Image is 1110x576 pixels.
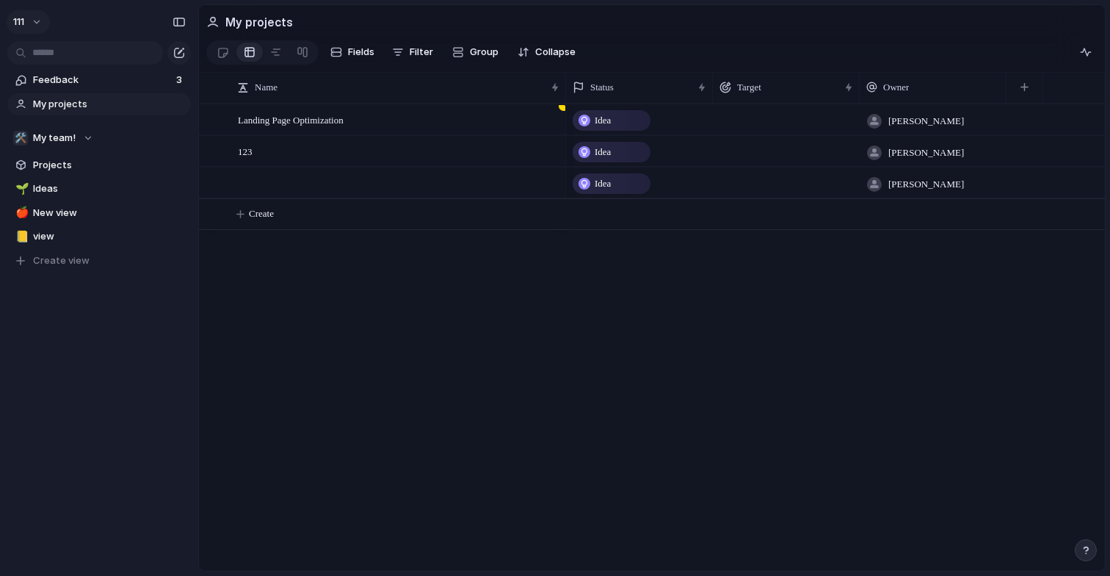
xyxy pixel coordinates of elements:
button: Filter [386,40,439,64]
span: My projects [33,97,186,112]
button: 🍎 [13,206,28,220]
span: My team! [33,131,76,145]
span: Owner [883,80,909,95]
span: Ideas [33,181,186,196]
a: Feedback3 [7,69,191,91]
span: Status [590,80,614,95]
div: 🌱 [15,181,26,198]
span: Feedback [33,73,172,87]
button: Group [445,40,506,64]
span: Idea [595,145,611,159]
span: Projects [33,158,186,173]
button: Create view [7,250,191,272]
button: 🌱 [13,181,28,196]
button: Fields [324,40,380,64]
span: Name [255,80,277,95]
button: 🛠️My team! [7,127,191,149]
span: Group [470,45,498,60]
span: [PERSON_NAME] [888,177,964,192]
button: 111 [7,10,50,34]
a: 🍎New view [7,202,191,224]
span: Filter [410,45,433,60]
span: Create [249,206,274,221]
a: My projects [7,93,191,115]
a: Projects [7,154,191,176]
a: 🌱Ideas [7,178,191,200]
span: New view [33,206,186,220]
span: Create view [33,253,90,268]
h2: My projects [225,13,293,31]
button: 📒 [13,229,28,244]
span: [PERSON_NAME] [888,145,964,160]
span: view [33,229,186,244]
span: Idea [595,113,611,128]
span: Landing Page Optimization [238,111,344,128]
a: 📒view [7,226,191,248]
span: 111 [13,15,24,29]
div: 🛠️ [13,131,28,145]
span: 123 [238,143,253,159]
div: 📒 [15,228,26,245]
span: Fields [348,45,374,60]
span: Collapse [535,45,576,60]
button: Collapse [512,40,581,64]
span: 3 [176,73,185,87]
span: Idea [595,176,611,191]
span: Target [737,80,761,95]
span: [PERSON_NAME] [888,114,964,129]
div: 🍎 [15,204,26,221]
